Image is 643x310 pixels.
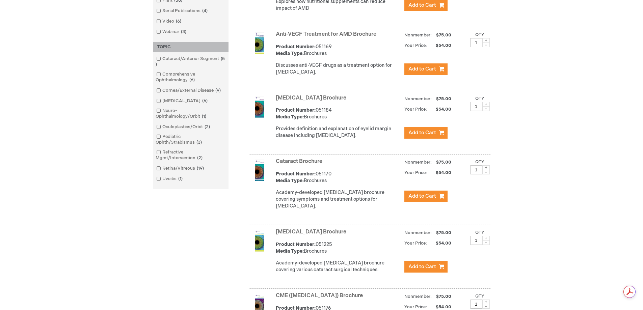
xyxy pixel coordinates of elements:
[188,77,196,83] span: 6
[203,124,212,130] span: 2
[195,155,204,161] span: 2
[276,107,401,120] div: 051184 Brochures
[404,63,448,75] button: Add to Cart
[475,96,484,101] label: Qty
[276,260,401,273] div: Academy-developed [MEDICAL_DATA] brochure covering various cataract surgical techniques.
[155,87,223,94] a: Cornea/External Disease9
[408,2,436,8] span: Add to Cart
[408,130,436,136] span: Add to Cart
[249,230,270,252] img: Cataract Surgery Brochure
[276,178,304,184] strong: Media Type:
[155,165,207,172] a: Retina/Vitreous19
[404,43,427,48] strong: Your Price:
[428,170,452,175] span: $54.00
[155,124,213,130] a: Oculoplastics/Orbit2
[408,193,436,199] span: Add to Cart
[200,8,209,13] span: 4
[428,43,452,48] span: $54.00
[276,229,346,235] a: [MEDICAL_DATA] Brochure
[155,29,189,35] a: Webinar3
[470,102,482,111] input: Qty
[155,18,184,25] a: Video6
[435,32,452,38] span: $75.00
[435,230,452,235] span: $75.00
[249,32,270,54] img: Anti-VEGF Treatment for AMD Brochure
[428,107,452,112] span: $54.00
[475,230,484,235] label: Qty
[276,248,304,254] strong: Media Type:
[475,293,484,299] label: Qty
[404,158,432,167] strong: Nonmember:
[276,44,401,57] div: 051169 Brochures
[404,107,427,112] strong: Your Price:
[249,160,270,181] img: Cataract Brochure
[276,51,304,56] strong: Media Type:
[404,241,427,246] strong: Your Price:
[404,170,427,175] strong: Your Price:
[475,32,484,37] label: Qty
[276,292,363,299] a: CME ([MEDICAL_DATA]) Brochure
[475,159,484,165] label: Qty
[276,171,316,177] strong: Product Number:
[153,42,229,52] div: TOPIC
[276,44,316,50] strong: Product Number:
[404,95,432,103] strong: Nonmember:
[276,171,401,184] div: 051170 Brochures
[174,19,183,24] span: 6
[428,241,452,246] span: $54.00
[470,300,482,309] input: Qty
[276,107,316,113] strong: Product Number:
[470,38,482,47] input: Qty
[200,114,208,119] span: 1
[276,95,346,101] a: [MEDICAL_DATA] Brochure
[470,165,482,174] input: Qty
[155,149,227,161] a: Refractive Mgmt/Intervention2
[435,294,452,299] span: $75.00
[276,62,401,76] div: Discusses anti-VEGF drugs as a treatment option for [MEDICAL_DATA].
[155,8,210,14] a: Serial Publications4
[155,98,210,104] a: [MEDICAL_DATA]6
[155,108,227,120] a: Neuro-Ophthalmology/Orbit1
[404,229,432,237] strong: Nonmember:
[195,140,204,145] span: 3
[177,176,184,181] span: 1
[404,127,448,139] button: Add to Cart
[276,242,316,247] strong: Product Number:
[156,56,225,67] span: 5
[276,114,304,120] strong: Media Type:
[408,263,436,270] span: Add to Cart
[404,31,432,39] strong: Nonmember:
[155,71,227,83] a: Comprehensive Ophthalmology6
[276,31,376,37] a: Anti-VEGF Treatment for AMD Brochure
[408,66,436,72] span: Add to Cart
[200,98,209,104] span: 6
[470,236,482,245] input: Qty
[276,189,401,209] p: Academy-developed [MEDICAL_DATA] brochure covering symptoms and treatment options for [MEDICAL_DA...
[404,304,427,310] strong: Your Price:
[155,134,227,146] a: Pediatric Ophth/Strabismus3
[276,241,401,255] div: 051225 Brochures
[404,292,432,301] strong: Nonmember:
[404,261,448,273] button: Add to Cart
[249,96,270,118] img: Blepharitis Brochure
[435,160,452,165] span: $75.00
[276,158,322,165] a: Cataract Brochure
[404,191,448,202] button: Add to Cart
[276,125,401,139] div: Provides definition and explanation of eyelid margin disease including [MEDICAL_DATA].
[435,96,452,102] span: $75.00
[155,56,227,68] a: Cataract/Anterior Segment5
[214,88,222,93] span: 9
[179,29,188,34] span: 3
[428,304,452,310] span: $54.00
[195,166,206,171] span: 19
[155,176,185,182] a: Uveitis1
